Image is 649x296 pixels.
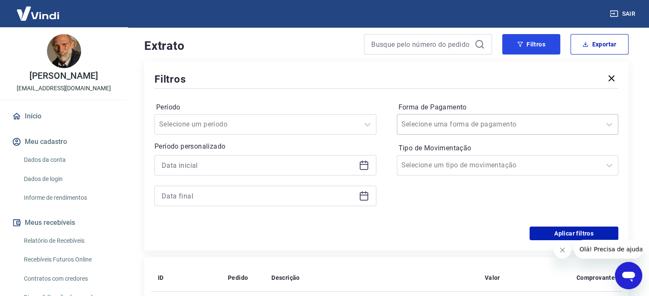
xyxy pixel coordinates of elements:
label: Período [156,102,375,112]
input: Data inicial [162,159,355,172]
p: [EMAIL_ADDRESS][DOMAIN_NAME] [17,84,111,93]
a: Dados da conta [20,151,117,169]
a: Relatório de Recebíveis [20,232,117,250]
p: Comprovante [576,273,615,282]
input: Data final [162,190,355,202]
iframe: Mensagem da empresa [574,240,642,259]
img: 634afa72-0682-498e-b50c-a0234edca7f8.jpeg [47,34,81,68]
button: Meu cadastro [10,132,117,151]
button: Meus recebíveis [10,213,117,232]
a: Dados de login [20,170,117,188]
iframe: Fechar mensagem [554,241,571,259]
label: Forma de Pagamento [399,102,617,112]
input: Busque pelo número do pedido [371,38,471,51]
button: Aplicar filtros [530,227,618,240]
button: Sair [608,6,639,22]
button: Exportar [570,34,629,55]
p: [PERSON_NAME] [29,72,98,80]
img: Vindi [10,0,66,26]
a: Informe de rendimentos [20,189,117,207]
a: Início [10,107,117,126]
p: Pedido [228,273,248,282]
label: Tipo de Movimentação [399,143,617,153]
iframe: Botão para abrir a janela de mensagens [615,262,642,289]
span: Olá! Precisa de ajuda? [5,6,72,13]
a: Contratos com credores [20,270,117,287]
button: Filtros [502,34,560,55]
h4: Extrato [144,37,354,55]
h5: Filtros [154,72,186,86]
p: Descrição [271,273,300,282]
a: Recebíveis Futuros Online [20,251,117,268]
p: ID [158,273,164,282]
p: Período personalizado [154,141,376,152]
p: Valor [485,273,500,282]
